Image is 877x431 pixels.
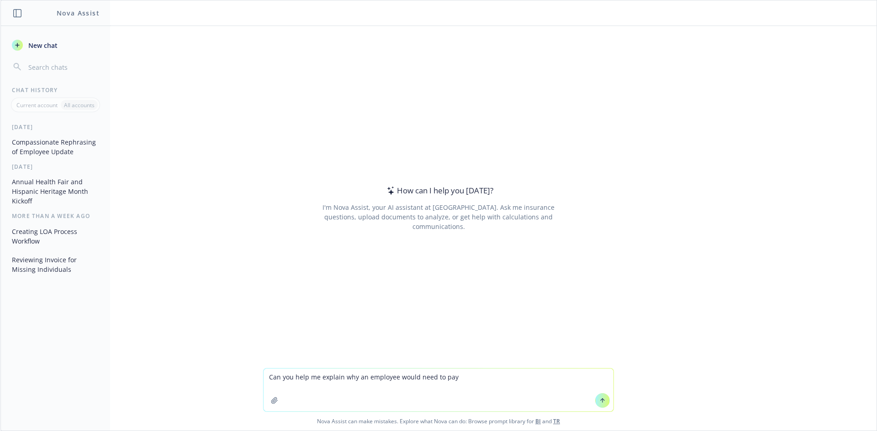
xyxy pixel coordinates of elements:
[8,224,103,249] button: Creating LOA Process Workflow
[1,86,110,94] div: Chat History
[8,252,103,277] button: Reviewing Invoice for Missing Individuals
[64,101,95,109] p: All accounts
[8,135,103,159] button: Compassionate Rephrasing of Employee Update
[535,417,541,425] a: BI
[16,101,58,109] p: Current account
[553,417,560,425] a: TR
[1,163,110,171] div: [DATE]
[8,37,103,53] button: New chat
[57,8,100,18] h1: Nova Assist
[26,61,99,73] input: Search chats
[310,203,567,231] div: I'm Nova Assist, your AI assistant at [GEOGRAPHIC_DATA]. Ask me insurance questions, upload docum...
[1,123,110,131] div: [DATE]
[264,369,613,411] textarea: Can you help me explain why an employee would need to pay
[384,185,493,197] div: How can I help you [DATE]?
[26,41,58,50] span: New chat
[8,174,103,208] button: Annual Health Fair and Hispanic Heritage Month Kickoff
[4,412,873,431] span: Nova Assist can make mistakes. Explore what Nova can do: Browse prompt library for and
[1,212,110,220] div: More than a week ago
